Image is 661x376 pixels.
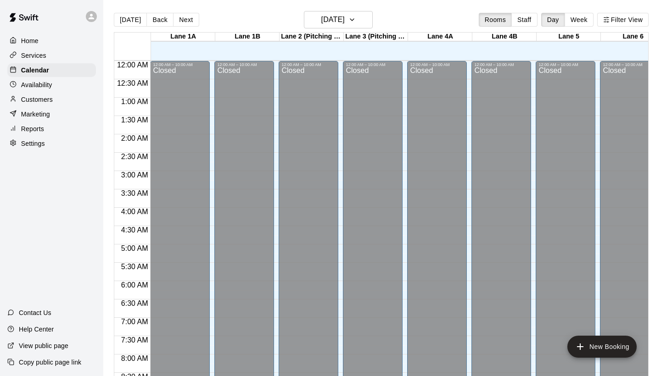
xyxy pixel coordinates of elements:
p: Marketing [21,110,50,119]
a: Home [7,34,96,48]
a: Calendar [7,63,96,77]
a: Reports [7,122,96,136]
button: add [567,336,637,358]
div: Lane 2 (Pitching Only) [280,33,344,41]
p: Help Center [19,325,54,334]
span: 1:00 AM [119,98,151,105]
span: 12:30 AM [115,79,151,87]
span: 12:00 AM [115,61,151,69]
button: Week [565,13,594,27]
div: 12:00 AM – 10:00 AM [603,62,657,67]
span: 3:00 AM [119,171,151,179]
span: 5:30 AM [119,263,151,271]
a: Availability [7,78,96,92]
p: Calendar [21,66,49,75]
p: Home [21,36,39,45]
a: Services [7,49,96,62]
span: 1:30 AM [119,116,151,124]
span: 8:00 AM [119,354,151,362]
div: Lane 3 (Pitching Only) [344,33,408,41]
span: 5:00 AM [119,244,151,252]
button: [DATE] [114,13,147,27]
p: Reports [21,124,44,133]
a: Customers [7,93,96,106]
span: 2:00 AM [119,134,151,142]
span: 4:00 AM [119,208,151,216]
p: View public page [19,341,68,350]
span: 6:00 AM [119,281,151,289]
button: Next [173,13,199,27]
div: Lane 5 [537,33,601,41]
p: Availability [21,80,52,89]
span: 7:00 AM [119,318,151,326]
button: Back [146,13,174,27]
div: 12:00 AM – 10:00 AM [538,62,593,67]
div: Lane 1B [215,33,280,41]
span: 3:30 AM [119,189,151,197]
button: [DATE] [304,11,373,28]
p: Services [21,51,46,60]
span: 7:30 AM [119,336,151,344]
div: 12:00 AM – 10:00 AM [410,62,464,67]
span: 2:30 AM [119,153,151,160]
div: Lane 4A [408,33,472,41]
div: 12:00 AM – 10:00 AM [153,62,207,67]
div: 12:00 AM – 10:00 AM [217,62,271,67]
span: 6:30 AM [119,299,151,307]
div: Lane 1A [151,33,215,41]
button: Filter View [597,13,649,27]
p: Customers [21,95,53,104]
div: 12:00 AM – 10:00 AM [474,62,528,67]
p: Copy public page link [19,358,81,367]
button: Rooms [479,13,512,27]
div: 12:00 AM – 10:00 AM [281,62,336,67]
button: Staff [511,13,538,27]
button: Day [541,13,565,27]
div: 12:00 AM – 10:00 AM [346,62,400,67]
span: 4:30 AM [119,226,151,234]
p: Settings [21,139,45,148]
a: Marketing [7,107,96,121]
a: Settings [7,137,96,150]
div: Lane 4B [472,33,537,41]
h6: [DATE] [321,13,345,26]
p: Contact Us [19,308,51,317]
